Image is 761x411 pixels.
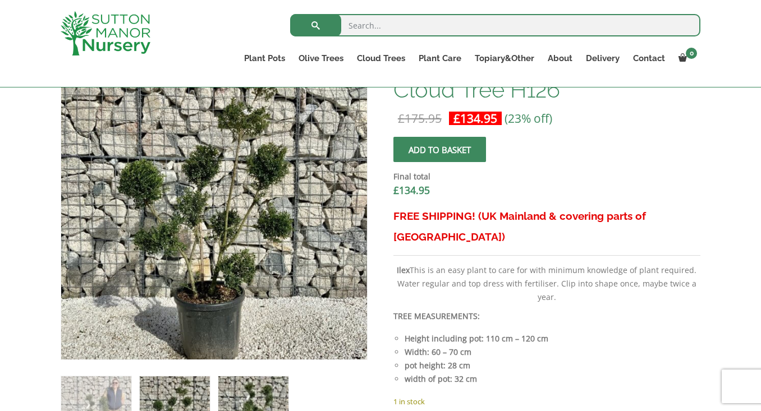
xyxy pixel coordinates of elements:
a: Topiary&Other [468,50,541,66]
a: Contact [626,50,672,66]
strong: width of pot: 32 cm [405,373,477,384]
span: £ [453,110,460,126]
p: This is an easy plant to care for with minimum knowledge of plant required. Water regular and top... [393,264,700,304]
a: About [541,50,579,66]
dt: Final total [393,170,700,183]
span: £ [398,110,405,126]
strong: TREE MEASUREMENTS: [393,311,480,321]
span: £ [393,183,399,197]
a: 0 [672,50,700,66]
input: Search... [290,14,700,36]
span: (23% off) [505,110,552,126]
a: Plant Pots [237,50,292,66]
button: Add to basket [393,137,486,162]
bdi: 175.95 [398,110,442,126]
b: Ilex [397,265,410,275]
p: 1 in stock [393,395,700,408]
a: Olive Trees [292,50,350,66]
bdi: 134.95 [453,110,497,126]
span: 0 [686,48,697,59]
bdi: 134.95 [393,183,430,197]
strong: pot height: 28 cm [405,360,470,371]
a: Plant Care [412,50,468,66]
a: Cloud Trees [350,50,412,66]
strong: Width: 60 – 70 cm [405,347,471,357]
h1: Ilex Crenata Kinme Pom Pon Cloud Tree H126 [393,54,700,101]
a: Delivery [579,50,626,66]
img: logo [61,11,150,56]
h3: FREE SHIPPING! (UK Mainland & covering parts of [GEOGRAPHIC_DATA]) [393,206,700,247]
strong: Height including pot: 110 cm – 120 cm [405,333,548,344]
